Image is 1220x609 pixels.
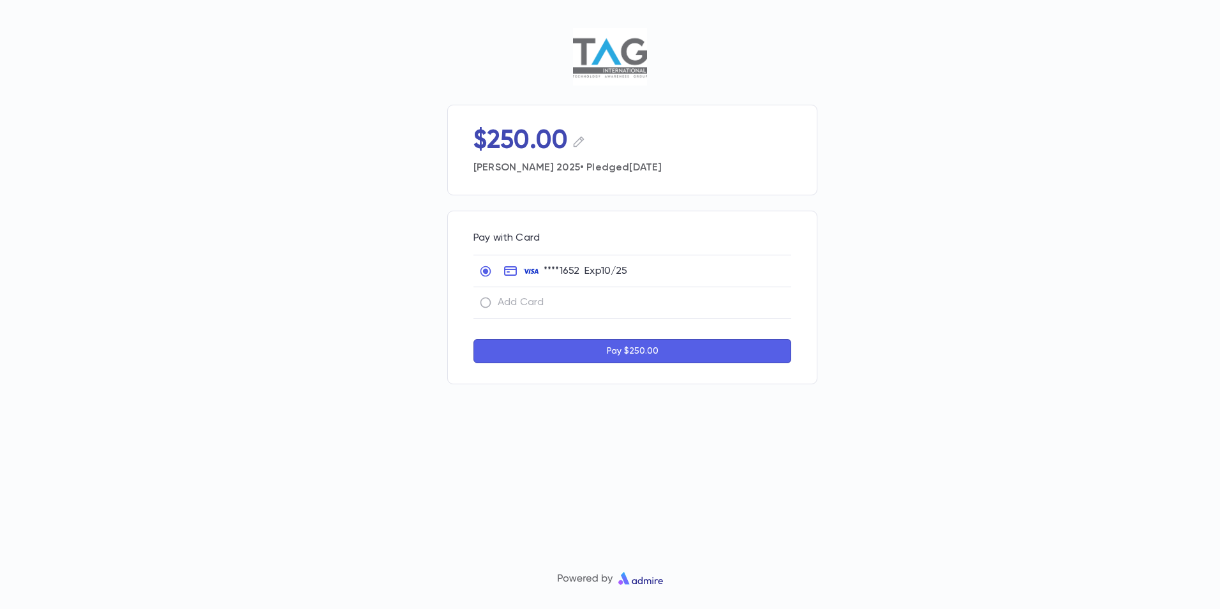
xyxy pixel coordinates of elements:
[473,126,569,156] p: $250.00
[473,232,791,244] p: Pay with Card
[473,339,791,363] button: Pay $250.00
[573,28,646,86] img: TAG Lakewood
[473,156,791,174] p: [PERSON_NAME] 2025 • Pledged [DATE]
[584,265,627,278] p: Exp 10 / 25
[498,296,544,309] p: Add Card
